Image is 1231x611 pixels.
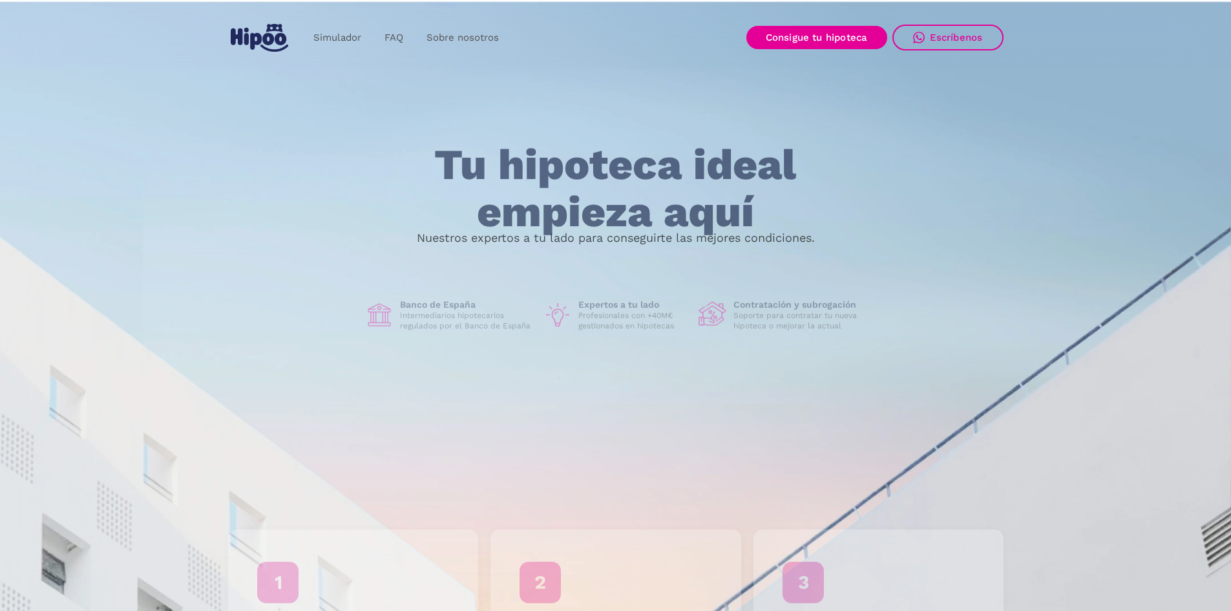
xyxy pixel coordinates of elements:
p: Profesionales con +40M€ gestionados en hipotecas [578,310,688,331]
p: Soporte para contratar tu nueva hipoteca o mejorar la actual [733,310,867,331]
h1: Expertos a tu lado [578,299,688,310]
a: Sobre nosotros [415,25,510,50]
a: Simulador [302,25,373,50]
p: Nuestros expertos a tu lado para conseguirte las mejores condiciones. [417,233,815,243]
h1: Tu hipoteca ideal empieza aquí [370,142,860,235]
h1: Banco de España [400,299,533,310]
a: home [228,19,291,57]
a: Consigue tu hipoteca [746,26,887,49]
a: FAQ [373,25,415,50]
a: Escríbenos [892,25,1004,50]
div: Escríbenos [930,32,983,43]
p: Intermediarios hipotecarios regulados por el Banco de España [400,310,533,331]
h1: Contratación y subrogación [733,299,867,310]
